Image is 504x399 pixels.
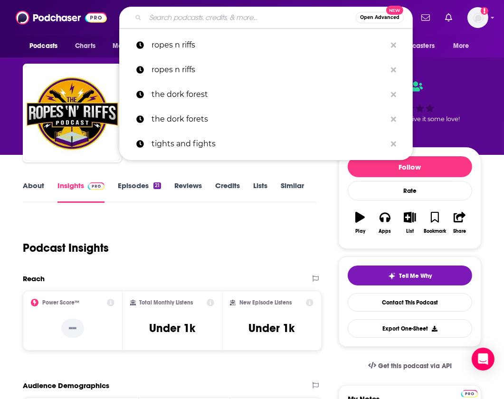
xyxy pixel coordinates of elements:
a: Similar [281,181,304,203]
a: the dork forets [119,107,413,132]
button: Apps [372,206,397,240]
button: open menu [23,37,70,55]
input: Search podcasts, credits, & more... [145,10,356,25]
div: Bookmark [424,228,446,234]
p: -- [61,319,84,338]
button: Export One-Sheet [348,319,472,338]
span: Charts [75,39,95,53]
h2: New Episode Listens [239,299,292,306]
a: Lists [253,181,267,203]
h2: Total Monthly Listens [140,299,193,306]
div: 21 [153,182,161,189]
div: Search podcasts, credits, & more... [119,7,413,28]
button: Play [348,206,372,240]
div: Play [355,228,365,234]
button: Show profile menu [467,7,488,28]
a: Show notifications dropdown [418,9,434,26]
span: Logged in as WorldWide452 [467,7,488,28]
h2: Audience Demographics [23,381,109,390]
img: tell me why sparkle [388,272,396,280]
img: User Profile [467,7,488,28]
div: Share [453,228,466,234]
h2: Power Score™ [42,299,79,306]
a: tights and fights [119,132,413,156]
a: Credits [215,181,240,203]
img: Podchaser Pro [88,182,105,190]
a: Reviews [174,181,202,203]
span: Monitoring [113,39,146,53]
button: open menu [106,37,159,55]
p: the dork forets [152,107,386,132]
span: Podcasts [29,39,57,53]
button: Open AdvancedNew [356,12,404,23]
button: tell me why sparkleTell Me Why [348,266,472,285]
a: Pro website [461,389,478,398]
a: About [23,181,44,203]
span: New [386,6,403,15]
a: Contact This Podcast [348,293,472,312]
a: ropes n riffs [119,33,413,57]
span: Tell Me Why [399,272,432,280]
button: open menu [383,37,448,55]
p: the dork forest [152,82,386,107]
a: ropes n riffs [119,57,413,82]
div: Open Intercom Messenger [472,348,494,370]
a: Charts [69,37,101,55]
a: InsightsPodchaser Pro [57,181,105,203]
button: Follow [348,156,472,177]
h3: Under 1k [149,321,195,335]
button: List [398,206,422,240]
a: the dork forest [119,82,413,107]
span: Get this podcast via API [378,362,452,370]
div: List [406,228,414,234]
a: Get this podcast via API [361,354,459,378]
h2: Reach [23,274,45,283]
img: Ropes N Riffs - A Podcast About Wrestling, Music, and Wrestling Entrance Themes [25,66,120,161]
h1: Podcast Insights [23,241,109,255]
a: Show notifications dropdown [441,9,456,26]
svg: Add a profile image [481,7,488,15]
div: Apps [379,228,391,234]
span: Open Advanced [360,15,399,20]
p: ropes n riffs [152,57,386,82]
button: Bookmark [422,206,447,240]
a: Episodes21 [118,181,161,203]
p: tights and fights [152,132,386,156]
img: Podchaser Pro [461,390,478,398]
p: ropes n riffs [152,33,386,57]
div: Rate [348,181,472,200]
button: Share [447,206,472,240]
h3: Under 1k [248,321,295,335]
button: open menu [447,37,481,55]
img: Podchaser - Follow, Share and Rate Podcasts [16,9,107,27]
span: More [453,39,469,53]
